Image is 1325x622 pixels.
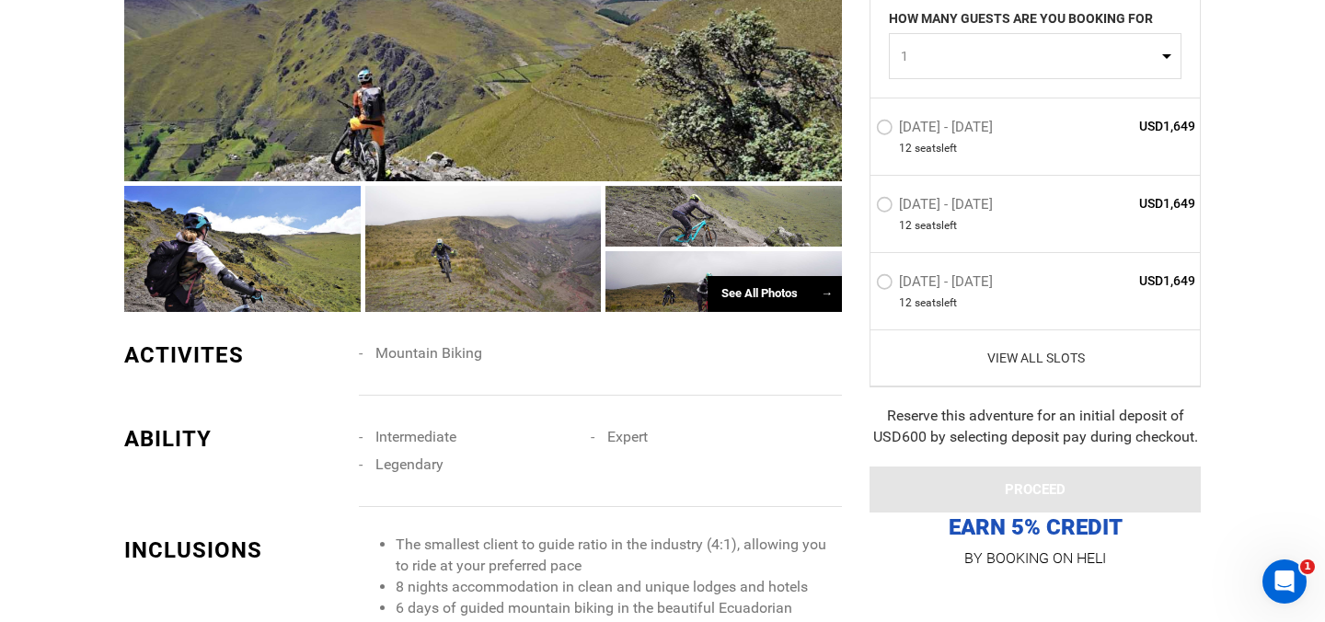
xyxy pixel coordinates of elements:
span: USD1,649 [1062,271,1195,290]
div: See All Photos [708,276,842,312]
span: 12 [899,218,912,234]
div: Reserve this adventure for an initial deposit of USD600 by selecting deposit pay during checkout. [870,406,1201,448]
span: Expert [607,428,648,445]
span: USD1,649 [1062,194,1195,213]
span: Mountain Biking [375,344,482,362]
div: INCLUSIONS [124,535,345,566]
span: s [936,141,941,156]
li: 8 nights accommodation in clean and unique lodges and hotels [396,577,842,598]
label: [DATE] - [DATE] [876,196,997,218]
span: 1 [901,47,1158,65]
div: ABILITY [124,423,345,455]
span: → [821,286,833,300]
div: ACTIVITES [124,340,345,371]
span: Intermediate [375,428,456,445]
span: seat left [915,141,957,156]
button: PROCEED [870,466,1201,513]
button: 1 [889,33,1181,79]
label: HOW MANY GUESTS ARE YOU BOOKING FOR [889,9,1153,33]
span: 12 [899,295,912,311]
li: The smallest client to guide ratio in the industry (4:1), allowing you to ride at your preferred ... [396,535,842,577]
iframe: Intercom live chat [1262,559,1307,604]
span: s [936,218,941,234]
label: [DATE] - [DATE] [876,273,997,295]
span: Legendary [375,455,444,473]
span: 12 [899,141,912,156]
a: View All Slots [876,349,1195,367]
label: [DATE] - [DATE] [876,119,997,141]
span: 1 [1300,559,1315,574]
span: USD1,649 [1062,117,1195,135]
p: BY BOOKING ON HELI [870,546,1201,571]
span: seat left [915,218,957,234]
span: seat left [915,295,957,311]
span: s [936,295,941,311]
